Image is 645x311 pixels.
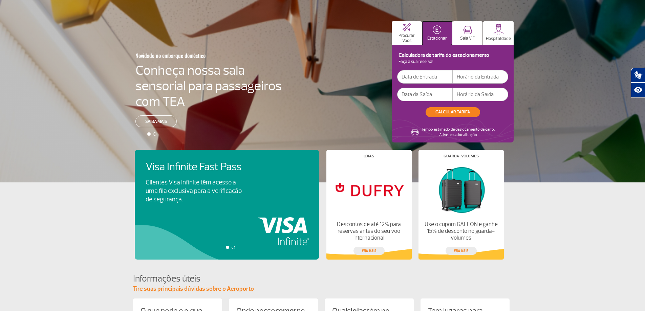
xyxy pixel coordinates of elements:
[146,178,242,204] p: Clientes Visa Infinite têm acesso a uma fila exclusiva para a verificação de segurança.
[631,68,645,83] button: Abrir tradutor de língua de sinais.
[392,21,422,45] button: Procurar Voos
[332,163,406,216] img: Lojas
[486,36,511,41] p: Hospitalidade
[426,107,480,117] button: CALCULAR TARIFA
[364,154,374,158] h4: Lojas
[424,221,498,241] p: Use o cupom GALEON e ganhe 15% de desconto no guarda-volumes
[483,21,514,45] button: Hospitalidade
[403,23,411,31] img: airplaneHome.svg
[453,70,508,84] input: Horário da Entrada
[453,88,508,101] input: Horário da Saída
[433,25,442,34] img: carParkingHomeActive.svg
[422,127,495,138] p: Tempo estimado de deslocamento de carro: Ative a sua localização
[427,36,447,41] p: Estacionar
[397,88,453,101] input: Data da Saída
[397,60,508,64] p: Faça a sua reserva!
[135,63,282,109] h4: Conheça nossa sala sensorial para passageiros com TEA
[135,115,177,127] a: Saiba mais
[422,21,452,45] button: Estacionar
[146,161,308,204] a: Visa Infinite Fast PassClientes Visa Infinite têm acesso a uma fila exclusiva para a verificação ...
[133,285,512,293] p: Tire suas principais dúvidas sobre o Aeroporto
[353,247,385,255] a: veja mais
[446,247,477,255] a: veja mais
[397,53,508,57] h4: Calculadora de tarifa do estacionamento
[453,21,482,45] button: Sala VIP
[146,161,253,173] h4: Visa Infinite Fast Pass
[631,68,645,97] div: Plugin de acessibilidade da Hand Talk.
[493,24,504,35] img: hospitality.svg
[460,36,475,41] p: Sala VIP
[133,272,512,285] h4: Informações úteis
[444,154,479,158] h4: Guarda-volumes
[135,48,249,63] h3: Novidade no embarque doméstico
[397,70,453,84] input: Data de Entrada
[463,26,472,34] img: vipRoom.svg
[395,33,418,43] p: Procurar Voos
[631,83,645,97] button: Abrir recursos assistivos.
[424,163,498,216] img: Guarda-volumes
[332,221,406,241] p: Descontos de até 12% para reservas antes do seu voo internacional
